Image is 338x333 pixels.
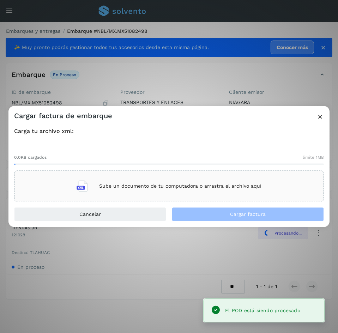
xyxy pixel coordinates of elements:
[99,183,261,189] p: Sube un documento de tu computadora o arrastra el archivo aquí
[14,155,47,161] span: 0.0KB cargados
[225,308,300,313] span: El POD está siendo procesado
[303,155,324,161] span: límite 1MB
[14,207,166,222] button: Cancelar
[14,111,112,120] h3: Cargar factura de embarque
[230,212,266,217] span: Cargar factura
[172,207,324,222] button: Cargar factura
[14,128,324,134] h4: Carga tu archivo xml:
[79,212,101,217] span: Cancelar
